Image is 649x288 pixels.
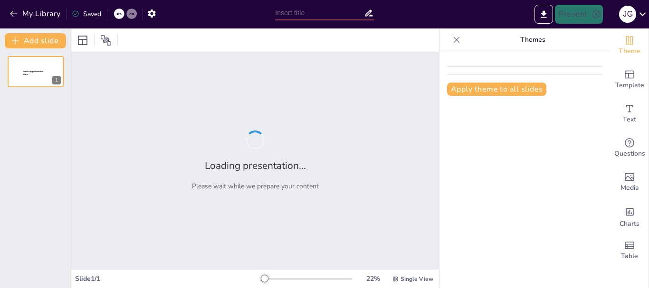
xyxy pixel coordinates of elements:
span: Theme [619,46,640,56]
div: Add a table [611,233,649,268]
div: Slide 1 / 1 [75,274,261,283]
span: Sendsteps presentation editor [23,71,43,76]
div: Add images, graphics, shapes or video [611,165,649,199]
button: J G [619,5,636,24]
span: Single View [401,275,433,283]
div: Layout [75,33,90,48]
div: 1 [52,76,61,84]
h2: Loading presentation... [205,159,306,172]
button: Export to PowerPoint [534,5,553,24]
div: J G [619,6,636,23]
button: Add slide [5,33,66,48]
button: Apply theme to all slides [447,83,546,96]
div: 1 [8,56,64,87]
div: Change the overall theme [611,28,649,63]
div: Get real-time input from your audience [611,131,649,165]
div: 22 % [362,274,384,283]
span: Position [100,35,112,46]
span: Questions [614,149,645,159]
span: Table [621,251,638,261]
div: Saved [72,9,101,19]
button: My Library [7,6,65,21]
input: Insert title [275,6,364,20]
p: Please wait while we prepare your content [192,182,319,191]
span: Text [623,114,636,125]
p: Themes [464,28,601,51]
div: Add charts and graphs [611,199,649,233]
span: Media [620,183,639,193]
div: Add ready made slides [611,63,649,97]
button: Present [555,5,602,24]
span: Template [615,80,644,91]
span: Charts [620,219,639,229]
div: Add text boxes [611,97,649,131]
